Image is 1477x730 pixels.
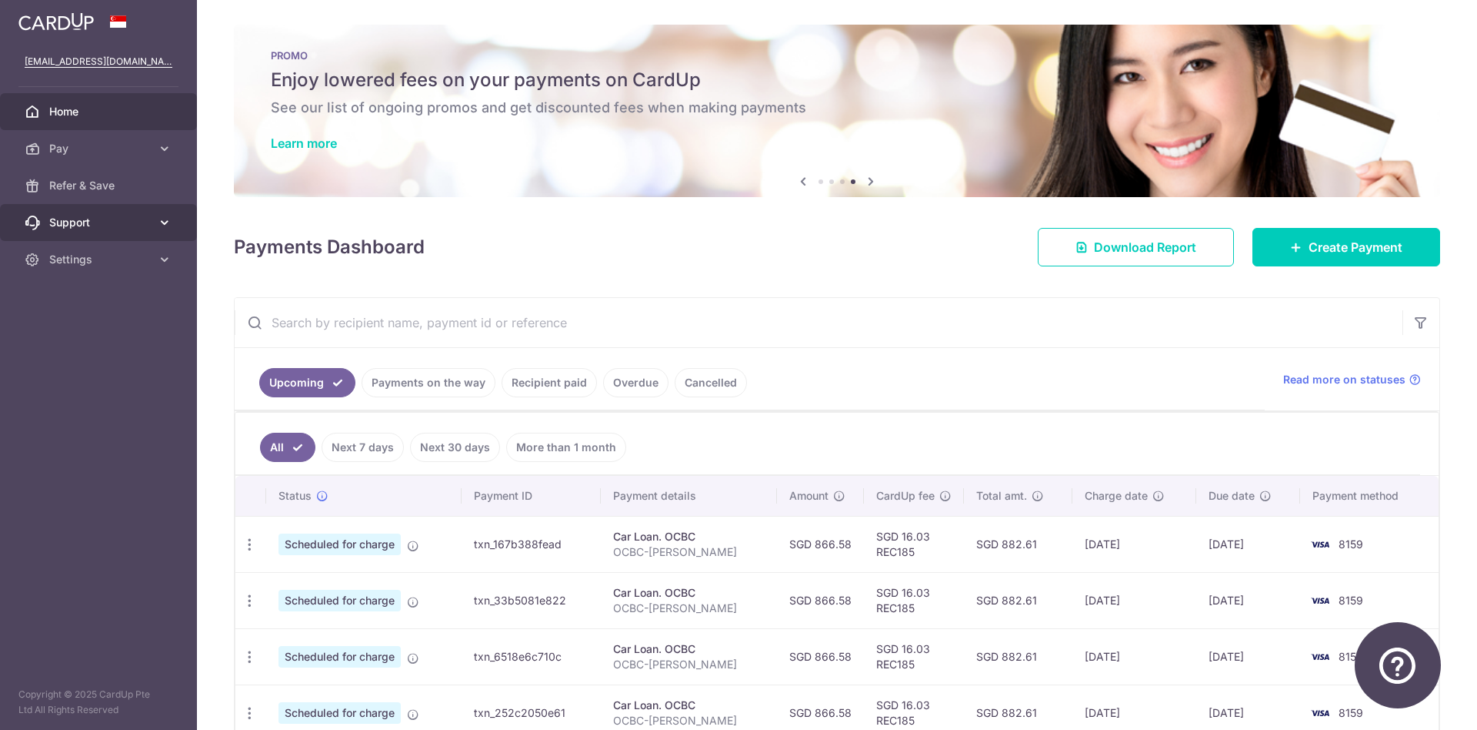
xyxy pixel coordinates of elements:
[1283,372,1421,387] a: Read more on statuses
[1209,488,1255,504] span: Due date
[1196,516,1300,572] td: [DATE]
[613,641,764,657] div: Car Loan. OCBC
[234,25,1440,197] img: Latest Promos banner
[1309,238,1402,256] span: Create Payment
[613,529,764,544] div: Car Loan. OCBC
[1339,537,1363,551] span: 8159
[1196,628,1300,685] td: [DATE]
[462,572,601,628] td: txn_33b5081e822
[1072,516,1196,572] td: [DATE]
[49,252,151,267] span: Settings
[613,601,764,616] p: OCBC-[PERSON_NAME]
[260,433,315,462] a: All
[278,534,401,555] span: Scheduled for charge
[1072,628,1196,685] td: [DATE]
[322,433,404,462] a: Next 7 days
[777,516,864,572] td: SGD 866.58
[964,516,1073,572] td: SGD 882.61
[1085,488,1148,504] span: Charge date
[1072,572,1196,628] td: [DATE]
[506,433,626,462] a: More than 1 month
[271,68,1403,92] h5: Enjoy lowered fees on your payments on CardUp
[1305,535,1335,554] img: Bank Card
[49,178,151,193] span: Refer & Save
[1339,706,1363,719] span: 8159
[234,233,425,261] h4: Payments Dashboard
[1300,476,1439,516] th: Payment method
[613,657,764,672] p: OCBC-[PERSON_NAME]
[864,572,964,628] td: SGD 16.03 REC185
[1038,228,1234,266] a: Download Report
[502,368,597,397] a: Recipient paid
[1354,622,1441,712] iframe: Opens a widget where you can find more information
[1305,648,1335,666] img: Bank Card
[362,368,495,397] a: Payments on the way
[49,141,151,156] span: Pay
[613,698,764,713] div: Car Loan. OCBC
[278,646,401,668] span: Scheduled for charge
[271,136,337,151] a: Learn more
[49,104,151,119] span: Home
[271,99,1403,117] h6: See our list of ongoing promos and get discounted fees when making payments
[278,488,312,504] span: Status
[1339,594,1363,607] span: 8159
[864,516,964,572] td: SGD 16.03 REC185
[976,488,1027,504] span: Total amt.
[1196,572,1300,628] td: [DATE]
[777,572,864,628] td: SGD 866.58
[613,585,764,601] div: Car Loan. OCBC
[1252,228,1440,266] a: Create Payment
[964,628,1073,685] td: SGD 882.61
[789,488,829,504] span: Amount
[876,488,935,504] span: CardUp fee
[462,628,601,685] td: txn_6518e6c710c
[49,215,151,230] span: Support
[235,298,1402,347] input: Search by recipient name, payment id or reference
[462,516,601,572] td: txn_167b388fead
[1305,591,1335,610] img: Bank Card
[777,628,864,685] td: SGD 866.58
[1339,650,1363,663] span: 8159
[271,49,1403,62] p: PROMO
[1283,372,1405,387] span: Read more on statuses
[603,368,668,397] a: Overdue
[18,12,94,31] img: CardUp
[278,702,401,724] span: Scheduled for charge
[278,590,401,611] span: Scheduled for charge
[864,628,964,685] td: SGD 16.03 REC185
[675,368,747,397] a: Cancelled
[964,572,1073,628] td: SGD 882.61
[1094,238,1196,256] span: Download Report
[613,713,764,728] p: OCBC-[PERSON_NAME]
[601,476,776,516] th: Payment details
[259,368,355,397] a: Upcoming
[462,476,601,516] th: Payment ID
[410,433,500,462] a: Next 30 days
[1305,704,1335,722] img: Bank Card
[613,544,764,560] p: OCBC-[PERSON_NAME]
